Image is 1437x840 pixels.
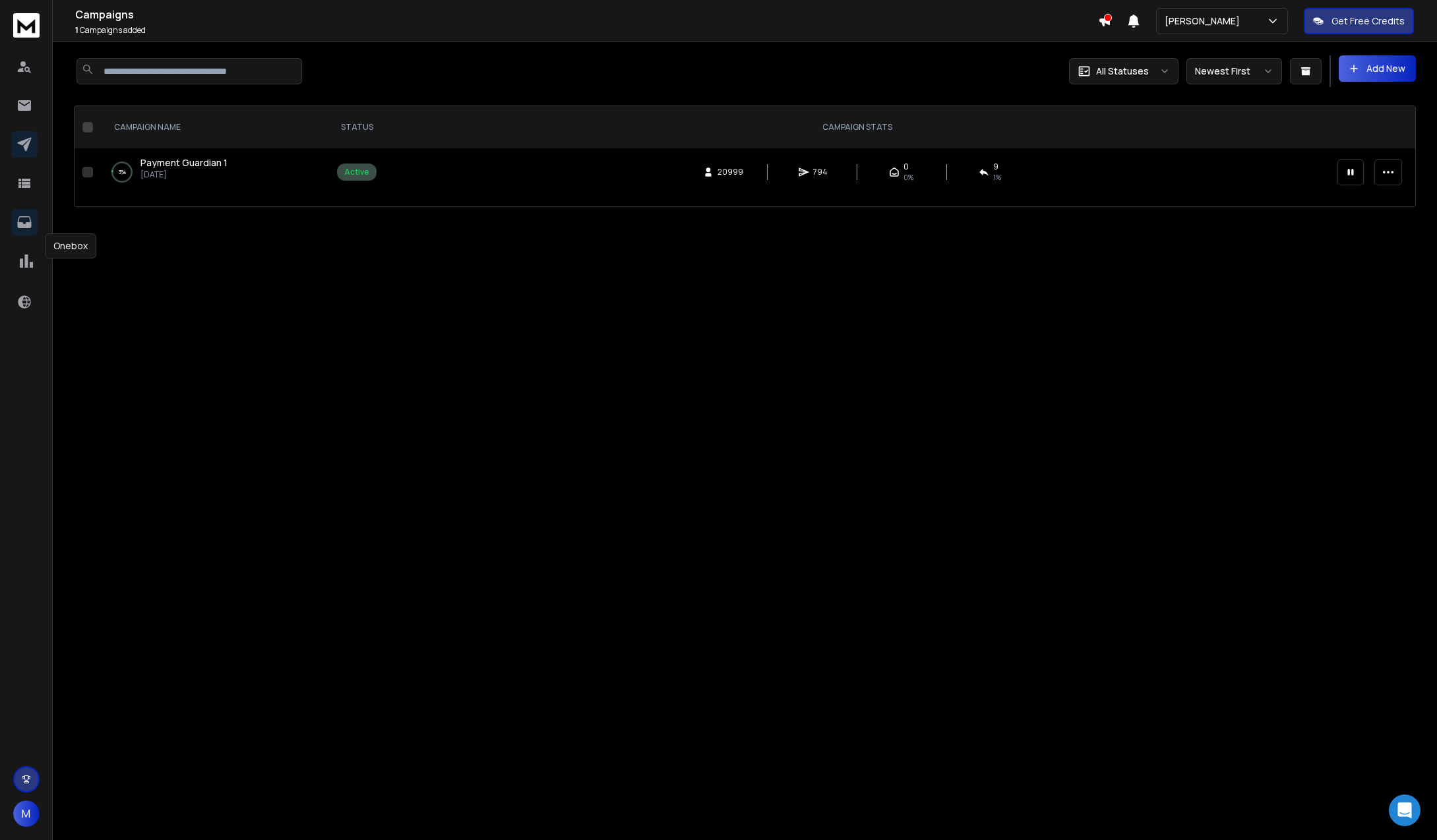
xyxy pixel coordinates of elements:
th: STATUS [329,106,384,148]
span: 20999 [718,167,743,177]
p: [DATE] [140,169,228,180]
button: M [13,800,40,827]
h1: Campaigns [75,7,1098,22]
div: Active [344,167,369,177]
p: Campaigns added [75,25,1098,36]
div: Open Intercom Messenger [1389,795,1421,826]
span: 1 [75,24,78,36]
button: Get Free Credits [1304,8,1414,34]
span: 794 [813,167,828,177]
p: [PERSON_NAME] [1165,15,1245,28]
span: 9 [993,162,998,172]
p: Get Free Credits [1331,15,1405,28]
button: Add New [1339,55,1416,82]
th: CAMPAIGN STATS [384,106,1330,148]
p: All Statuses [1096,65,1149,78]
a: Payment Guardian 1 [140,156,228,169]
p: 3 % [119,165,126,179]
span: 0 [903,162,909,172]
img: logo [13,13,40,38]
span: 1 % [993,172,1001,183]
button: Newest First [1186,58,1282,84]
div: Onebox [45,233,96,258]
span: 0% [903,172,913,183]
td: 3%Payment Guardian 1[DATE] [98,148,329,196]
th: CAMPAIGN NAME [98,106,329,148]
